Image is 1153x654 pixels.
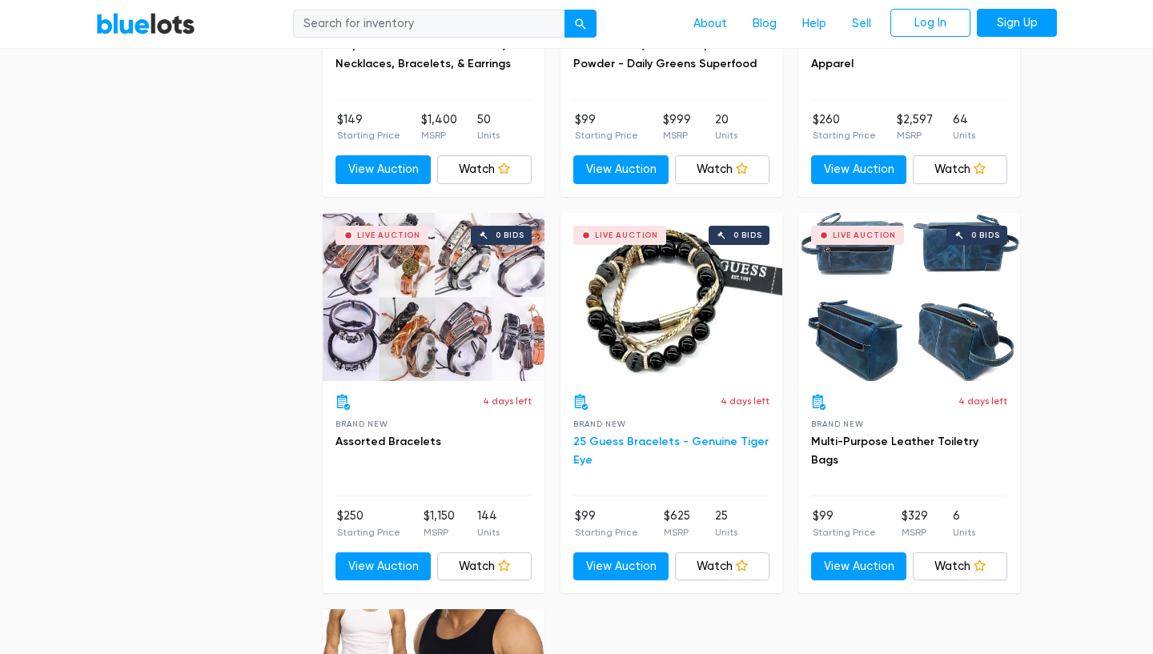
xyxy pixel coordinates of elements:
p: Units [477,525,500,540]
p: Starting Price [813,128,876,142]
li: $99 [575,111,638,143]
a: Assorted Bracelets [335,435,441,448]
a: Multi-Purpose Leather Toiletry Bags [811,435,978,467]
span: Brand New [573,419,625,428]
div: Live Auction [595,231,658,239]
li: 25 [715,508,737,540]
a: Watch [913,552,1008,581]
li: $260 [813,111,876,143]
p: 4 days left [483,394,532,408]
a: Help [789,9,839,39]
p: Starting Price [337,128,400,142]
a: BlueLots [96,12,195,35]
span: Brand New [811,419,863,428]
a: Live Auction 0 bids [798,213,1020,381]
li: 144 [477,508,500,540]
span: Brand New [335,419,388,428]
li: $99 [813,508,876,540]
p: 4 days left [958,394,1007,408]
a: Live Auction 0 bids [560,213,782,381]
div: 0 bids [496,231,524,239]
li: $999 [663,111,691,143]
p: Units [477,128,500,142]
a: Live Auction 0 bids [323,213,544,381]
a: Sign Up [977,9,1057,38]
p: MSRP [902,525,928,540]
a: Watch [675,552,770,581]
li: $1,400 [421,111,457,143]
p: Units [953,128,975,142]
li: 20 [715,111,737,143]
p: MSRP [897,128,933,142]
div: Live Auction [357,231,420,239]
p: MSRP [424,525,455,540]
a: Log In [890,9,970,38]
li: $625 [664,508,690,540]
p: Units [953,525,975,540]
p: MSRP [664,525,690,540]
a: View Auction [811,552,906,581]
a: Watch [437,552,532,581]
p: Starting Price [575,128,638,142]
a: Watch [675,155,770,184]
p: Starting Price [813,525,876,540]
a: View Auction [335,155,431,184]
a: View Auction [811,155,906,184]
a: View Auction [335,552,431,581]
p: MSRP [663,128,691,142]
p: Units [715,128,737,142]
li: $250 [337,508,400,540]
li: $149 [337,111,400,143]
li: 64 [953,111,975,143]
p: Units [715,525,737,540]
p: Starting Price [337,525,400,540]
li: 50 [477,111,500,143]
li: 6 [953,508,975,540]
div: Live Auction [833,231,896,239]
a: View Auction [573,155,669,184]
li: $329 [902,508,928,540]
div: 0 bids [733,231,762,239]
p: Starting Price [575,525,638,540]
a: View Auction [573,552,669,581]
div: 0 bids [971,231,1000,239]
a: 25 Guess Bracelets - Genuine Tiger Eye [573,435,769,467]
a: About [681,9,740,39]
a: Watch [913,155,1008,184]
a: Blog [740,9,789,39]
p: 4 days left [721,394,769,408]
li: $2,597 [897,111,933,143]
a: Watch [437,155,532,184]
li: $1,150 [424,508,455,540]
p: MSRP [421,128,457,142]
li: $99 [575,508,638,540]
input: Search for inventory [293,10,565,38]
a: Sell [839,9,884,39]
